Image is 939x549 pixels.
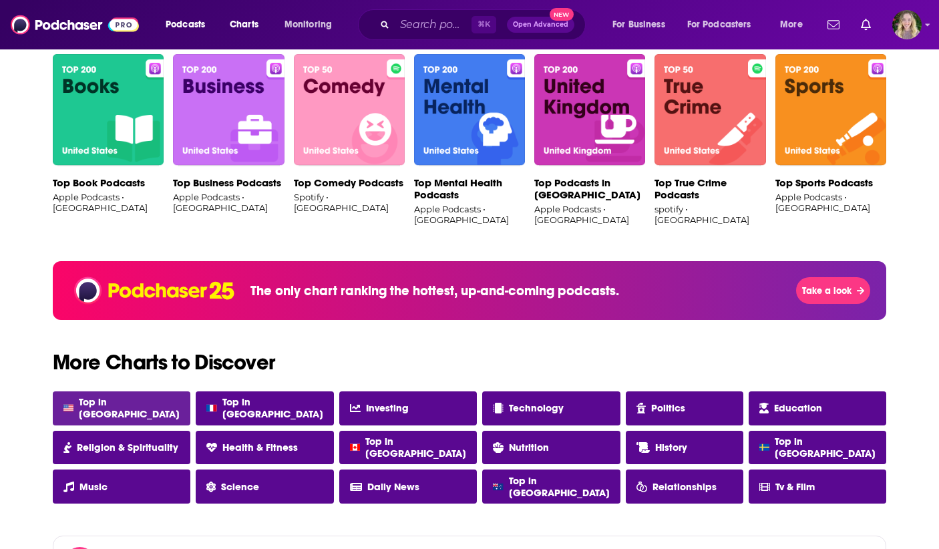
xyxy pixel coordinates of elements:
[250,283,619,299] p: The only chart ranking the hottest, up-and-coming podcasts.
[339,431,477,465] a: Top in [GEOGRAPHIC_DATA]
[414,54,525,166] img: banner-Top Mental Health Podcasts
[534,54,645,229] a: banner-Top Podcasts in United KingdomTop Podcasts in [GEOGRAPHIC_DATA]Apple Podcasts • [GEOGRAPHI...
[414,204,525,225] p: Apple Podcasts • [GEOGRAPHIC_DATA]
[856,13,876,36] a: Show notifications dropdown
[802,285,852,297] span: Take a look
[230,15,258,34] span: Charts
[173,192,284,213] p: Apple Podcasts • [GEOGRAPHIC_DATA]
[366,402,409,414] span: Investing
[550,8,574,21] span: New
[892,10,922,39] span: Logged in as lauren19365
[74,274,234,307] img: Podchaser 25 banner
[507,17,574,33] button: Open AdvancedNew
[652,481,717,493] span: Relationships
[482,470,620,504] a: Top in [GEOGRAPHIC_DATA]
[774,402,822,414] span: Education
[654,54,765,229] a: banner-Top True Crime PodcastsTop True Crime Podcastsspotify • [GEOGRAPHIC_DATA]
[780,15,803,34] span: More
[173,54,284,229] a: banner-Top Business PodcastsTop Business PodcastsApple Podcasts • [GEOGRAPHIC_DATA]
[196,431,333,465] a: Health & Fitness
[775,54,886,166] img: banner-Top Sports Podcasts
[749,391,886,425] a: Education
[53,192,164,213] p: Apple Podcasts • [GEOGRAPHIC_DATA]
[626,391,743,425] a: Politics
[222,441,298,453] span: Health & Fitness
[395,14,472,35] input: Search podcasts, credits, & more...
[626,470,743,504] a: Relationships
[771,14,819,35] button: open menu
[294,54,405,166] img: banner-Top Comedy Podcasts
[892,10,922,39] img: User Profile
[294,192,405,213] p: Spotify • [GEOGRAPHIC_DATA]
[534,54,645,166] img: banner-Top Podcasts in United Kingdom
[285,15,332,34] span: Monitoring
[371,9,598,40] div: Search podcasts, credits, & more...
[173,54,284,166] img: banner-Top Business Podcasts
[679,14,771,35] button: open menu
[796,277,870,304] button: Take a look
[509,441,549,453] span: Nutrition
[654,177,765,201] p: Top True Crime Podcasts
[626,431,743,465] a: History
[775,177,886,189] p: Top Sports Podcasts
[534,204,645,225] p: Apple Podcasts • [GEOGRAPHIC_DATA]
[196,470,333,504] a: Science
[53,470,190,504] a: Music
[53,54,164,166] img: banner-Top Book Podcasts
[79,481,108,493] span: Music
[275,14,349,35] button: open menu
[53,177,164,189] p: Top Book Podcasts
[654,204,765,225] p: spotify • [GEOGRAPHIC_DATA]
[775,54,886,229] a: banner-Top Sports PodcastsTop Sports PodcastsApple Podcasts • [GEOGRAPHIC_DATA]
[687,15,751,34] span: For Podcasters
[53,391,190,425] a: Top in [GEOGRAPHIC_DATA]
[196,391,333,425] a: Top in [GEOGRAPHIC_DATA]
[509,475,610,499] span: Top in [GEOGRAPHIC_DATA]
[53,54,164,229] a: banner-Top Book PodcastsTop Book PodcastsApple Podcasts • [GEOGRAPHIC_DATA]
[42,352,897,373] h2: More Charts to Discover
[509,402,564,414] span: Technology
[173,177,284,189] p: Top Business Podcasts
[221,14,266,35] a: Charts
[482,391,620,425] a: Technology
[534,177,645,201] p: Top Podcasts in [GEOGRAPHIC_DATA]
[414,54,525,229] a: banner-Top Mental Health PodcastsTop Mental Health PodcastsApple Podcasts • [GEOGRAPHIC_DATA]
[367,481,419,493] span: Daily News
[294,54,405,229] a: banner-Top Comedy PodcastsTop Comedy PodcastsSpotify • [GEOGRAPHIC_DATA]
[749,470,886,504] a: Tv & Film
[365,435,466,460] span: Top in [GEOGRAPHIC_DATA]
[294,177,405,189] p: Top Comedy Podcasts
[749,431,886,465] a: Top in [GEOGRAPHIC_DATA]
[222,396,323,420] span: Top in [GEOGRAPHIC_DATA]
[513,21,568,28] span: Open Advanced
[472,16,496,33] span: ⌘ K
[654,54,765,166] img: banner-Top True Crime Podcasts
[77,441,178,453] span: Religion & Spirituality
[651,402,685,414] span: Politics
[11,12,139,37] img: Podchaser - Follow, Share and Rate Podcasts
[414,177,525,201] p: Top Mental Health Podcasts
[166,15,205,34] span: Podcasts
[775,192,886,213] p: Apple Podcasts • [GEOGRAPHIC_DATA]
[822,13,845,36] a: Show notifications dropdown
[655,441,687,453] span: History
[775,481,815,493] span: Tv & Film
[482,431,620,465] a: Nutrition
[775,435,876,460] span: Top in [GEOGRAPHIC_DATA]
[339,470,477,504] a: Daily News
[221,481,259,493] span: Science
[339,391,477,425] a: Investing
[53,431,190,465] a: Religion & Spirituality
[612,15,665,34] span: For Business
[892,10,922,39] button: Show profile menu
[156,14,222,35] button: open menu
[603,14,682,35] button: open menu
[79,396,180,420] span: Top in [GEOGRAPHIC_DATA]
